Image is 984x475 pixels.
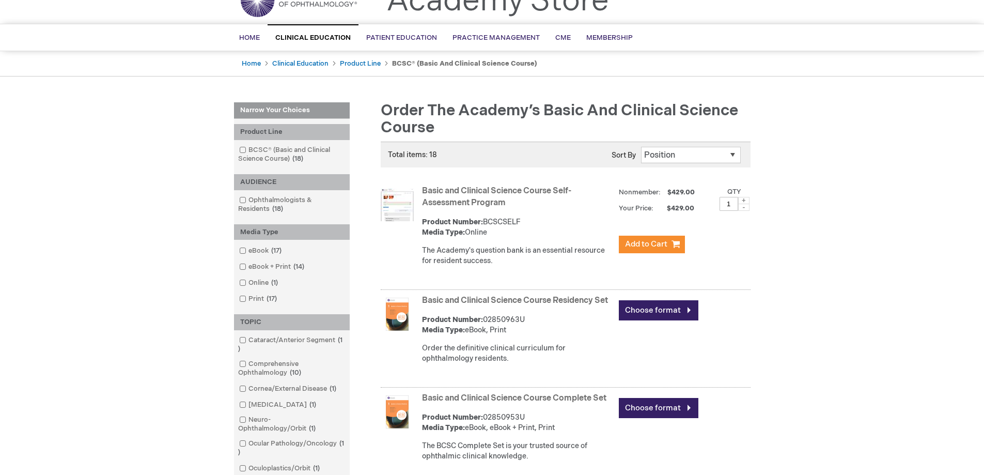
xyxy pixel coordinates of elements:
[619,186,661,199] strong: Nonmember:
[310,464,322,472] span: 1
[290,155,306,163] span: 18
[237,335,347,354] a: Cataract/Anterior Segment1
[234,224,350,240] div: Media Type
[287,369,304,377] span: 10
[612,151,636,160] label: Sort By
[422,246,614,266] div: The Academy's question bank is an essential resource for resident success.
[306,424,318,433] span: 1
[619,236,685,253] button: Add to Cart
[422,393,606,403] a: Basic and Clinical Science Course Complete Set
[555,34,571,42] span: CME
[422,412,614,433] div: 02850953U eBook, eBook + Print, Print
[234,174,350,190] div: AUDIENCE
[238,439,344,456] span: 1
[234,102,350,119] strong: Narrow Your Choices
[291,263,307,271] span: 14
[422,343,614,364] div: Order the definitive clinical curriculum for ophthalmology residents.
[422,228,465,237] strong: Media Type:
[237,294,281,304] a: Print17
[327,385,339,393] span: 1
[307,401,319,409] span: 1
[392,59,537,68] strong: BCSC® (Basic and Clinical Science Course)
[239,34,260,42] span: Home
[237,359,347,378] a: Comprehensive Ophthalmology10
[422,326,465,334] strong: Media Type:
[422,423,465,432] strong: Media Type:
[422,296,608,305] a: Basic and Clinical Science Course Residency Set
[655,204,696,212] span: $429.00
[237,262,308,272] a: eBook + Print14
[381,395,414,428] img: Basic and Clinical Science Course Complete Set
[237,400,320,410] a: [MEDICAL_DATA]1
[625,239,667,249] span: Add to Cart
[264,295,279,303] span: 17
[422,217,614,238] div: BCSCSELF Online
[388,150,437,159] span: Total items: 18
[381,188,414,221] img: Basic and Clinical Science Course Self-Assessment Program
[381,298,414,331] img: Basic and Clinical Science Course Residency Set
[727,188,741,196] label: Qty
[619,300,698,320] a: Choose format
[422,413,483,422] strong: Product Number:
[340,59,381,68] a: Product Line
[237,145,347,164] a: BCSC® (Basic and Clinical Science Course)18
[270,205,286,213] span: 18
[269,247,284,255] span: 17
[269,279,280,287] span: 1
[242,59,261,68] a: Home
[381,101,738,137] span: Order the Academy’s Basic and Clinical Science Course
[237,278,282,288] a: Online1
[422,315,614,335] div: 02850963U eBook, Print
[452,34,540,42] span: Practice Management
[237,384,340,394] a: Cornea/External Disease1
[720,197,738,211] input: Qty
[422,186,571,208] a: Basic and Clinical Science Course Self-Assessment Program
[237,195,347,214] a: Ophthalmologists & Residents18
[422,218,483,226] strong: Product Number:
[619,204,653,212] strong: Your Price:
[237,439,347,457] a: Ocular Pathology/Oncology1
[275,34,351,42] span: Clinical Education
[237,464,324,473] a: Oculoplastics/Orbit1
[666,188,696,196] span: $429.00
[586,34,633,42] span: Membership
[366,34,437,42] span: Patient Education
[237,246,286,256] a: eBook17
[237,415,347,434] a: Neuro-Ophthalmology/Orbit1
[422,441,614,462] div: The BCSC Complete Set is your trusted source of ophthalmic clinical knowledge.
[619,398,698,418] a: Choose format
[234,124,350,140] div: Product Line
[272,59,329,68] a: Clinical Education
[422,315,483,324] strong: Product Number:
[238,336,342,353] span: 1
[234,314,350,330] div: TOPIC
